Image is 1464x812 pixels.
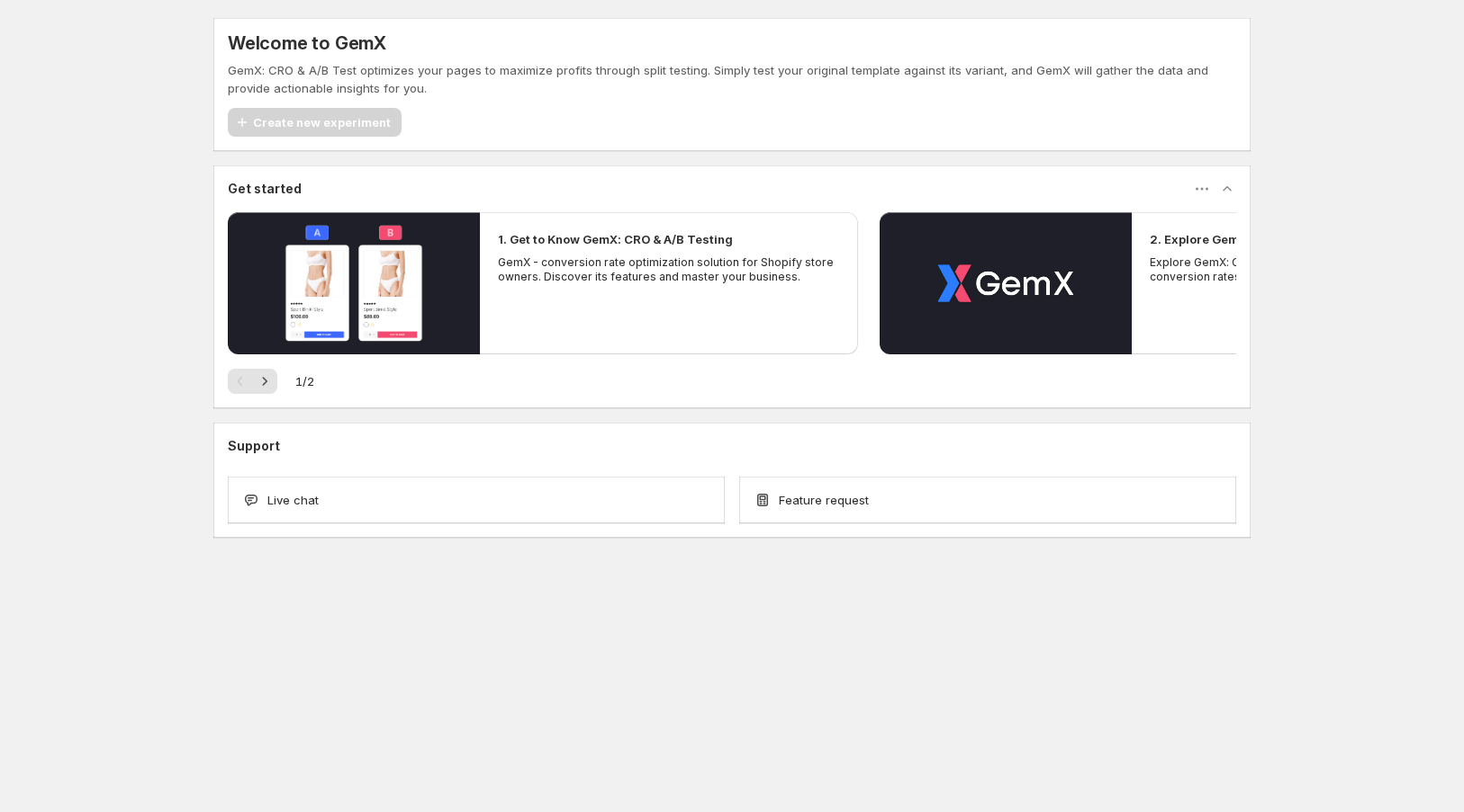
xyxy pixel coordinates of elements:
[228,32,386,54] h5: Welcome to GemX
[1150,230,1429,248] h2: 2. Explore GemX: CRO & A/B Testing Use Cases
[498,230,733,248] h2: 1. Get to Know GemX: CRO & A/B Testing
[228,437,280,455] h3: Support
[880,212,1132,354] button: Play video
[228,369,277,394] nav: Pagination
[228,61,1236,97] p: GemX: CRO & A/B Test optimizes your pages to maximize profits through split testing. Simply test ...
[267,491,319,509] span: Live chat
[228,180,302,198] h3: Get started
[252,369,277,394] button: Next
[779,491,869,509] span: Feature request
[498,255,840,284] p: GemX - conversion rate optimization solution for Shopify store owners. Discover its features and ...
[228,212,480,354] button: Play video
[295,372,314,390] span: 1 / 2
